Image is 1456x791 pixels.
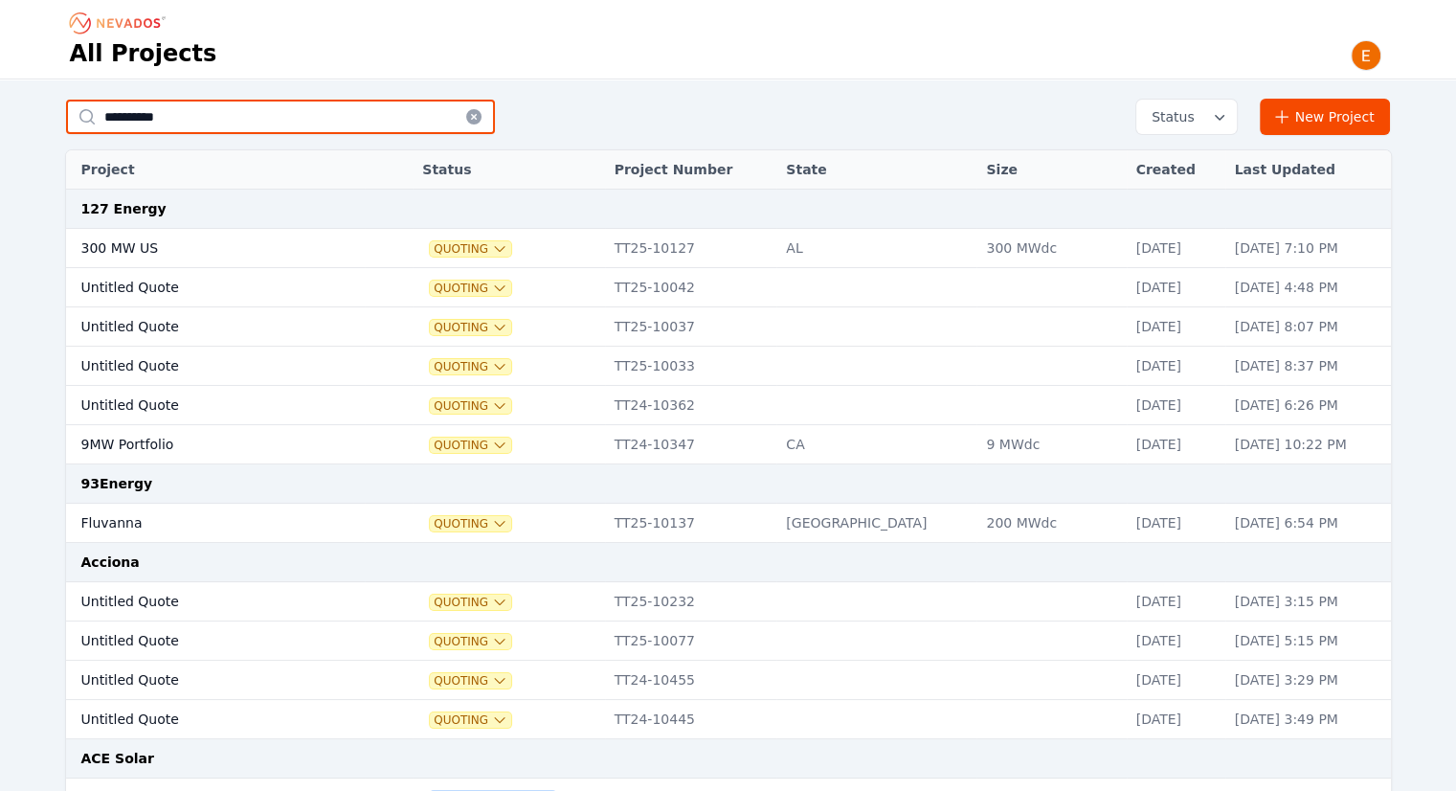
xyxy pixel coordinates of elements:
[66,700,1391,739] tr: Untitled QuoteQuotingTT24-10445[DATE][DATE] 3:49 PM
[1225,229,1391,268] td: [DATE] 7:10 PM
[976,425,1126,464] td: 9 MWdc
[430,320,511,335] button: Quoting
[430,359,511,374] button: Quoting
[70,38,217,69] h1: All Projects
[976,229,1126,268] td: 300 MWdc
[605,229,777,268] td: TT25-10127
[976,150,1126,190] th: Size
[1127,425,1225,464] td: [DATE]
[430,398,511,414] button: Quoting
[605,504,777,543] td: TT25-10137
[1351,40,1381,71] img: Emily Walker
[1225,268,1391,307] td: [DATE] 4:48 PM
[1127,150,1225,190] th: Created
[605,307,777,347] td: TT25-10037
[1127,700,1225,739] td: [DATE]
[66,386,1391,425] tr: Untitled QuoteQuotingTT24-10362[DATE][DATE] 6:26 PM
[430,516,511,531] button: Quoting
[1260,99,1391,135] a: New Project
[66,190,1391,229] td: 127 Energy
[605,425,777,464] td: TT24-10347
[66,425,366,464] td: 9MW Portfolio
[605,700,777,739] td: TT24-10445
[1127,661,1225,700] td: [DATE]
[776,425,976,464] td: CA
[430,281,511,296] button: Quoting
[1225,150,1391,190] th: Last Updated
[605,621,777,661] td: TT25-10077
[605,386,777,425] td: TT24-10362
[605,582,777,621] td: TT25-10232
[66,347,366,386] td: Untitled Quote
[66,307,1391,347] tr: Untitled QuoteQuotingTT25-10037[DATE][DATE] 8:07 PM
[1225,582,1391,621] td: [DATE] 3:15 PM
[66,582,366,621] td: Untitled Quote
[1127,347,1225,386] td: [DATE]
[66,739,1391,779] td: ACE Solar
[66,150,366,190] th: Project
[430,634,511,649] button: Quoting
[66,543,1391,582] td: Acciona
[413,150,604,190] th: Status
[1127,582,1225,621] td: [DATE]
[66,700,366,739] td: Untitled Quote
[430,595,511,610] button: Quoting
[605,150,777,190] th: Project Number
[66,621,366,661] td: Untitled Quote
[66,425,1391,464] tr: 9MW PortfolioQuotingTT24-10347CA9 MWdc[DATE][DATE] 10:22 PM
[1225,425,1391,464] td: [DATE] 10:22 PM
[430,438,511,453] button: Quoting
[1136,100,1237,134] button: Status
[605,347,777,386] td: TT25-10033
[1127,504,1225,543] td: [DATE]
[1225,661,1391,700] td: [DATE] 3:29 PM
[66,661,366,700] td: Untitled Quote
[1127,268,1225,307] td: [DATE]
[66,386,366,425] td: Untitled Quote
[66,307,366,347] td: Untitled Quote
[66,504,366,543] td: Fluvanna
[1225,347,1391,386] td: [DATE] 8:37 PM
[976,504,1126,543] td: 200 MWdc
[1225,504,1391,543] td: [DATE] 6:54 PM
[1127,229,1225,268] td: [DATE]
[1225,386,1391,425] td: [DATE] 6:26 PM
[1225,621,1391,661] td: [DATE] 5:15 PM
[66,621,1391,661] tr: Untitled QuoteQuotingTT25-10077[DATE][DATE] 5:15 PM
[66,229,1391,268] tr: 300 MW USQuotingTT25-10127AL300 MWdc[DATE][DATE] 7:10 PM
[66,582,1391,621] tr: Untitled QuoteQuotingTT25-10232[DATE][DATE] 3:15 PM
[430,241,511,257] button: Quoting
[605,268,777,307] td: TT25-10042
[1225,307,1391,347] td: [DATE] 8:07 PM
[70,8,171,38] nav: Breadcrumb
[430,712,511,728] button: Quoting
[66,268,366,307] td: Untitled Quote
[430,673,511,689] button: Quoting
[66,347,1391,386] tr: Untitled QuoteQuotingTT25-10033[DATE][DATE] 8:37 PM
[776,150,976,190] th: State
[66,268,1391,307] tr: Untitled QuoteQuotingTT25-10042[DATE][DATE] 4:48 PM
[66,661,1391,700] tr: Untitled QuoteQuotingTT24-10455[DATE][DATE] 3:29 PM
[1144,107,1195,126] span: Status
[605,661,777,700] td: TT24-10455
[1225,700,1391,739] td: [DATE] 3:49 PM
[1127,621,1225,661] td: [DATE]
[776,229,976,268] td: AL
[66,504,1391,543] tr: FluvannaQuotingTT25-10137[GEOGRAPHIC_DATA]200 MWdc[DATE][DATE] 6:54 PM
[1127,386,1225,425] td: [DATE]
[66,229,366,268] td: 300 MW US
[1127,307,1225,347] td: [DATE]
[66,464,1391,504] td: 93Energy
[776,504,976,543] td: [GEOGRAPHIC_DATA]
